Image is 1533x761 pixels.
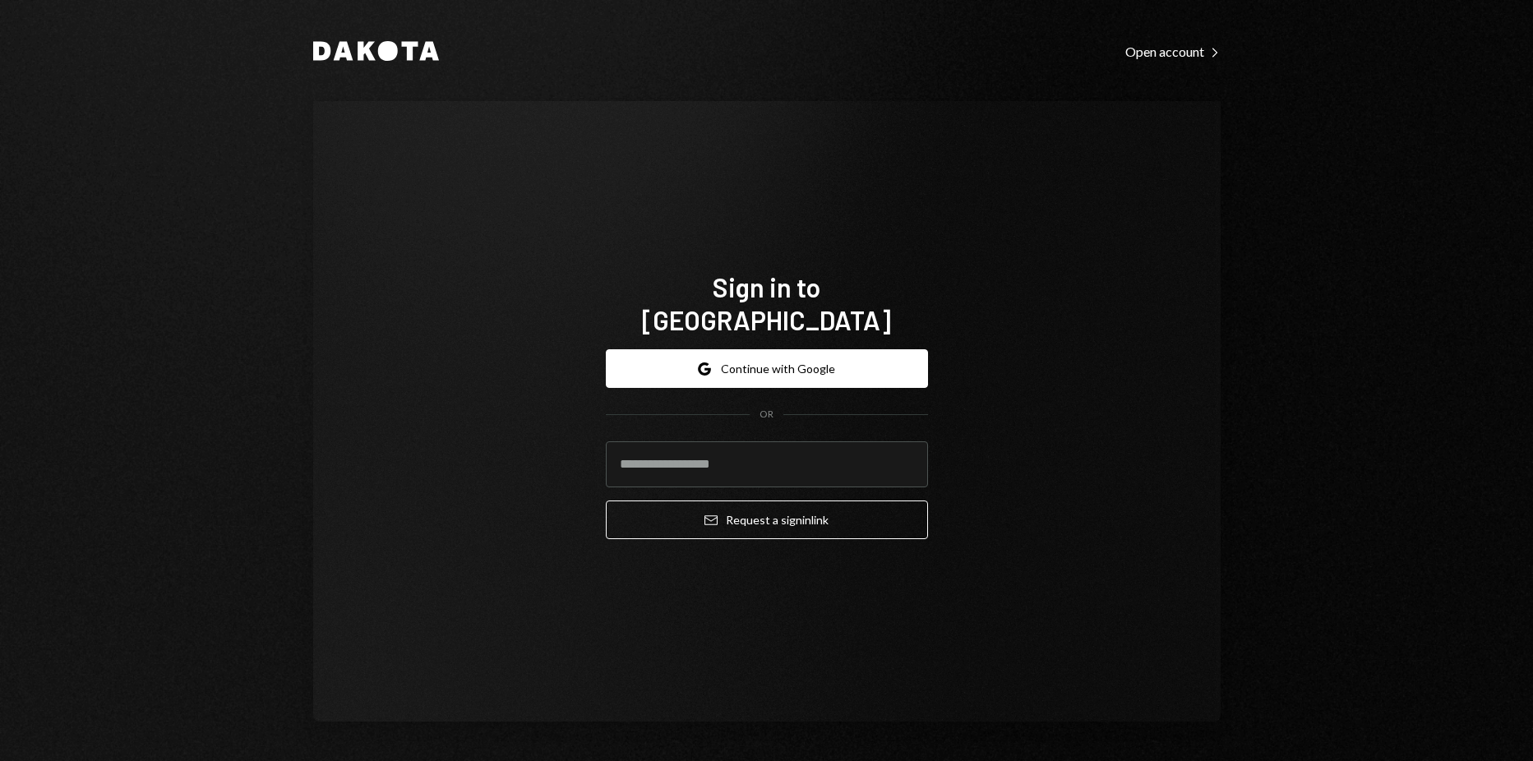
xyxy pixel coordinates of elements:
a: Open account [1125,42,1221,60]
button: Request a signinlink [606,500,928,539]
div: Open account [1125,44,1221,60]
div: OR [760,408,773,422]
button: Continue with Google [606,349,928,388]
h1: Sign in to [GEOGRAPHIC_DATA] [606,270,928,336]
